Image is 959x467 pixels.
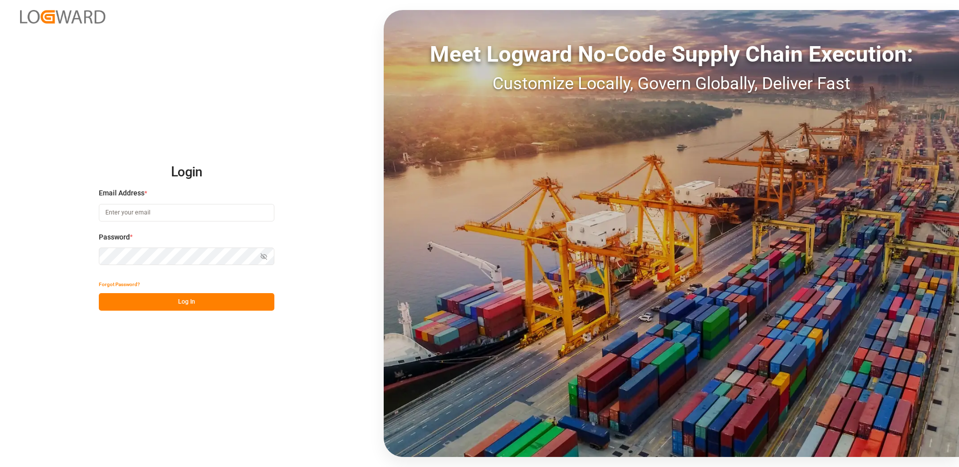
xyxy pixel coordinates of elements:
[384,38,959,71] div: Meet Logward No-Code Supply Chain Execution:
[20,10,105,24] img: Logward_new_orange.png
[99,204,274,221] input: Enter your email
[99,188,144,198] span: Email Address
[99,156,274,188] h2: Login
[99,232,130,243] span: Password
[99,276,140,293] button: Forgot Password?
[99,293,274,311] button: Log In
[384,71,959,96] div: Customize Locally, Govern Globally, Deliver Fast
